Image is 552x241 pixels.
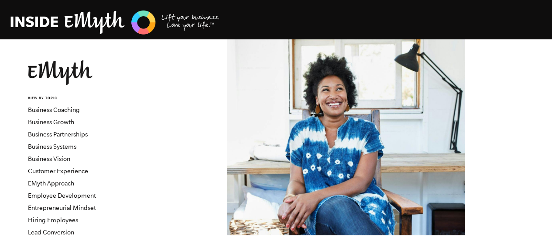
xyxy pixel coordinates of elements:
a: Business Systems [28,143,76,150]
a: Hiring Employees [28,217,78,224]
img: EMyth Business Coaching [10,9,220,36]
a: Business Coaching [28,106,80,113]
a: Business Growth [28,119,74,126]
a: Customer Experience [28,168,88,175]
a: Business Vision [28,155,70,162]
iframe: Chat Widget [508,199,552,241]
h6: VIEW BY TOPIC [28,96,133,101]
a: Business Partnerships [28,131,88,138]
a: Lead Conversion [28,229,74,236]
img: EMyth [28,60,93,85]
a: EMyth Approach [28,180,74,187]
a: Employee Development [28,192,96,199]
a: Entrepreneurial Mindset [28,204,96,211]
